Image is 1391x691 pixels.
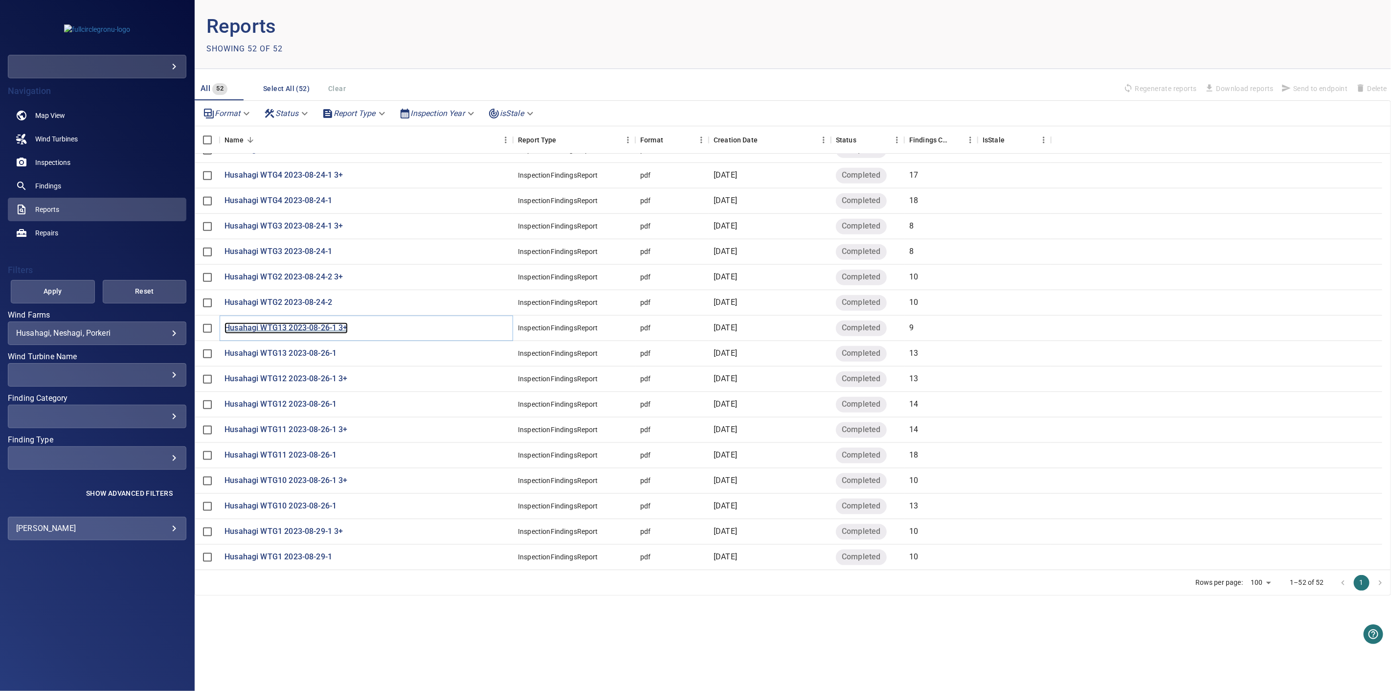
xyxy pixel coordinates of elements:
[518,501,598,511] div: InspectionFindingsReport
[836,297,886,308] span: Completed
[836,526,886,537] span: Completed
[8,198,186,221] a: reports active
[224,373,348,385] p: Husahagi WTG12 2023-08-26-1 3+
[224,424,348,436] a: Husahagi WTG11 2023-08-26-1 3+
[64,24,130,34] img: fullcirclegronu-logo
[201,84,210,93] span: All
[909,373,918,385] p: 13
[909,450,918,461] p: 18
[224,501,337,512] p: Husahagi WTG10 2023-08-26-1
[395,105,480,122] div: Inspection Year
[714,246,737,257] p: [DATE]
[224,297,332,308] p: Husahagi WTG2 2023-08-24-2
[714,450,737,461] p: [DATE]
[35,228,58,238] span: Repairs
[714,475,737,486] p: [DATE]
[909,399,918,410] p: 14
[1354,575,1369,591] button: page 1
[1195,577,1243,587] p: Rows per page:
[224,450,337,461] a: Husahagi WTG11 2023-08-26-1
[714,348,737,359] p: [DATE]
[8,446,186,470] div: Finding Type
[35,205,59,214] span: Reports
[663,133,677,147] button: Sort
[714,552,737,563] p: [DATE]
[518,196,598,206] div: InspectionFindingsReport
[640,501,651,511] div: pdf
[8,394,186,402] label: Finding Category
[949,133,963,147] button: Sort
[260,105,314,122] div: Status
[836,170,886,181] span: Completed
[224,170,343,181] p: Husahagi WTG4 2023-08-24-1 3+
[831,126,904,154] div: Status
[909,246,914,257] p: 8
[334,109,376,118] em: Report Type
[23,285,83,298] span: Apply
[513,126,635,154] div: Report Type
[714,501,737,512] p: [DATE]
[640,450,651,460] div: pdf
[714,195,737,207] p: [DATE]
[8,353,186,361] label: Wind Turbine Name
[35,158,70,167] span: Inspections
[1247,576,1274,590] div: 100
[909,170,918,181] p: 17
[275,109,298,118] em: Status
[115,285,175,298] span: Reset
[8,127,186,151] a: windturbines noActive
[220,126,513,154] div: Name
[640,374,651,384] div: pdf
[714,170,737,181] p: [DATE]
[500,109,524,118] em: isStale
[694,133,709,147] button: Menu
[411,109,465,118] em: Inspection Year
[518,247,598,256] div: InspectionFindingsReport
[8,363,186,387] div: Wind Turbine Name
[836,552,886,563] span: Completed
[640,399,651,409] div: pdf
[518,126,557,154] div: Report Type
[816,133,831,147] button: Menu
[224,221,343,232] a: Husahagi WTG3 2023-08-24-1 3+
[640,247,651,256] div: pdf
[909,272,918,283] p: 10
[714,126,758,154] div: Creation Date
[836,246,886,257] span: Completed
[212,83,227,94] span: 52
[8,322,186,345] div: Wind Farms
[836,501,886,512] span: Completed
[224,475,348,486] a: Husahagi WTG10 2023-08-26-1 3+
[224,195,332,207] p: Husahagi WTG4 2023-08-24-1
[904,126,978,154] div: Findings Count
[224,126,244,154] div: Name
[640,348,651,358] div: pdf
[909,195,918,207] p: 18
[518,527,598,536] div: InspectionFindingsReport
[640,170,651,180] div: pdf
[224,246,332,257] a: Husahagi WTG3 2023-08-24-1
[909,297,918,308] p: 10
[714,373,737,385] p: [DATE]
[518,348,598,358] div: InspectionFindingsReport
[518,272,598,282] div: InspectionFindingsReport
[836,450,886,461] span: Completed
[103,280,187,303] button: Reset
[206,43,283,55] p: Showing 52 of 52
[224,272,343,283] p: Husahagi WTG2 2023-08-24-2 3+
[909,475,918,486] p: 10
[518,170,598,180] div: InspectionFindingsReport
[963,133,978,147] button: Menu
[709,126,831,154] div: Creation Date
[318,105,391,122] div: Report Type
[518,399,598,409] div: InspectionFindingsReport
[909,221,914,232] p: 8
[714,399,737,410] p: [DATE]
[640,272,651,282] div: pdf
[8,405,186,428] div: Finding Category
[640,527,651,536] div: pdf
[635,126,709,154] div: Format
